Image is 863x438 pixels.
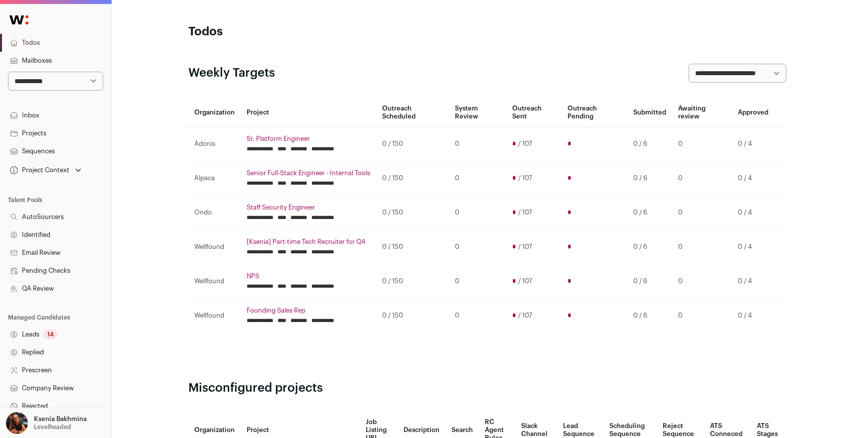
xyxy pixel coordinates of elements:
[518,140,532,148] span: / 107
[4,412,89,434] button: Open dropdown
[672,230,732,264] td: 0
[627,161,672,196] td: 0 / 6
[732,127,774,161] td: 0 / 4
[188,65,275,81] h2: Weekly Targets
[241,99,376,127] th: Project
[188,24,388,40] h1: Todos
[672,264,732,299] td: 0
[732,230,774,264] td: 0 / 4
[188,99,241,127] th: Organization
[34,415,87,423] p: Ksenia Bakhmina
[732,161,774,196] td: 0 / 4
[449,99,506,127] th: System Review
[247,272,370,280] a: NPS
[672,127,732,161] td: 0
[188,127,241,161] td: Adonis
[376,127,449,161] td: 0 / 150
[247,169,370,177] a: Senior Full-Stack Engineer - Internal Tools
[188,264,241,299] td: Wellfound
[449,230,506,264] td: 0
[247,135,370,143] a: Sr. Platform Engineer
[627,264,672,299] td: 0 / 6
[672,99,732,127] th: Awaiting review
[732,99,774,127] th: Approved
[188,299,241,333] td: Wellfound
[627,99,672,127] th: Submitted
[672,196,732,230] td: 0
[376,230,449,264] td: 0 / 150
[518,277,532,285] span: / 107
[188,161,241,196] td: Alpaca
[449,264,506,299] td: 0
[518,209,532,217] span: / 107
[188,380,786,396] h2: Misconfigured projects
[627,127,672,161] td: 0 / 6
[732,264,774,299] td: 0 / 4
[188,230,241,264] td: Wellfound
[376,299,449,333] td: 0 / 150
[6,412,28,434] img: 13968079-medium_jpg
[376,99,449,127] th: Outreach Scheduled
[627,299,672,333] td: 0 / 6
[376,264,449,299] td: 0 / 150
[4,10,34,30] img: Wellfound
[518,312,532,320] span: / 107
[449,127,506,161] td: 0
[376,161,449,196] td: 0 / 150
[449,161,506,196] td: 0
[518,174,532,182] span: / 107
[8,163,83,177] button: Open dropdown
[34,423,71,431] p: Levelheaded
[8,166,69,174] div: Project Context
[627,196,672,230] td: 0 / 6
[732,196,774,230] td: 0 / 4
[247,204,370,212] a: Staff Security Engineer
[672,161,732,196] td: 0
[43,329,58,339] div: 14
[247,307,370,315] a: Founding Sales Rep
[732,299,774,333] td: 0 / 4
[506,99,562,127] th: Outreach Sent
[376,196,449,230] td: 0 / 150
[449,299,506,333] td: 0
[562,99,627,127] th: Outreach Pending
[627,230,672,264] td: 0 / 6
[188,196,241,230] td: Ondo
[672,299,732,333] td: 0
[449,196,506,230] td: 0
[247,238,370,246] a: [Ksenia] Part-time Tech Recruiter for QA
[518,243,532,251] span: / 107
